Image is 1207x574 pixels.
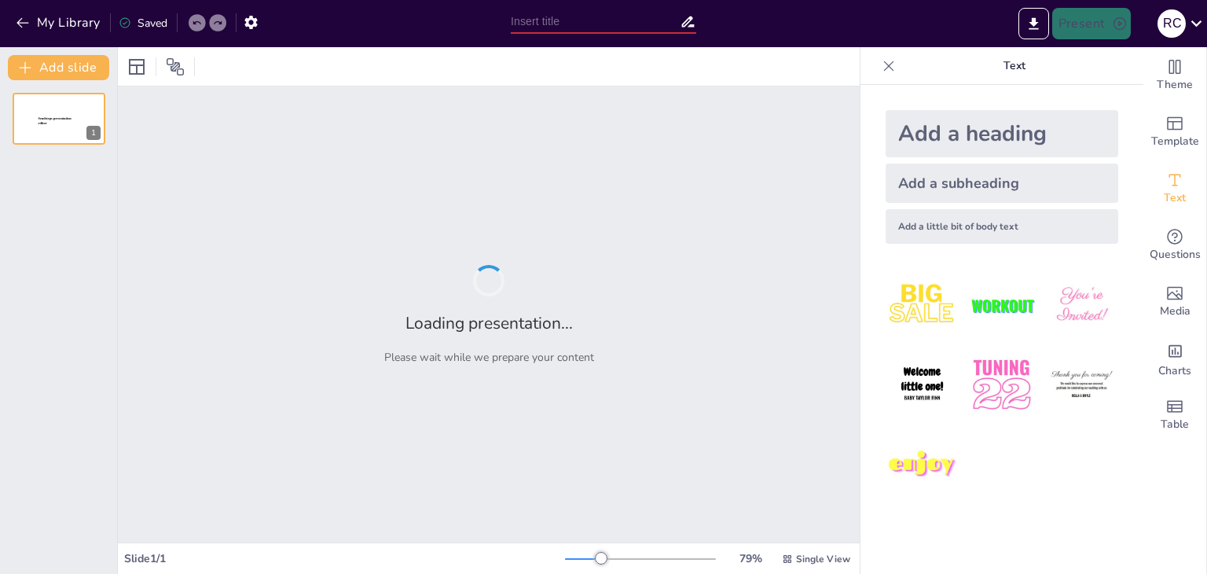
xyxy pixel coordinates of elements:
img: 5.jpeg [965,348,1038,421]
span: Position [166,57,185,76]
img: 7.jpeg [886,429,959,502]
button: Add slide [8,55,109,80]
span: Text [1164,189,1186,207]
img: 3.jpeg [1045,269,1118,342]
div: Add text boxes [1143,160,1206,217]
span: Charts [1158,362,1191,380]
span: Questions [1150,246,1201,263]
span: Template [1151,133,1199,150]
span: Table [1161,416,1189,433]
div: Saved [119,16,167,31]
div: Get real-time input from your audience [1143,217,1206,274]
button: Present [1052,8,1131,39]
span: Sendsteps presentation editor [39,117,72,126]
div: Add a heading [886,110,1118,157]
img: 4.jpeg [886,348,959,421]
div: 79 % [732,551,769,566]
span: Media [1160,303,1190,320]
div: 1 [86,126,101,140]
div: Add a table [1143,387,1206,443]
img: 1.jpeg [886,269,959,342]
button: Export to PowerPoint [1018,8,1049,39]
button: My Library [12,10,107,35]
button: R C [1157,8,1186,39]
span: Single View [796,553,850,565]
p: Text [901,47,1128,85]
h2: Loading presentation... [405,312,573,334]
div: Add a subheading [886,164,1118,203]
div: 1 [13,93,105,145]
div: Add charts and graphs [1143,330,1206,387]
img: 2.jpeg [965,269,1038,342]
div: Slide 1 / 1 [124,551,565,566]
div: Add images, graphics, shapes or video [1143,274,1206,330]
p: Please wait while we prepare your content [384,350,594,365]
div: R C [1157,9,1186,38]
img: 6.jpeg [1045,348,1118,421]
input: Insert title [511,10,680,33]
div: Change the overall theme [1143,47,1206,104]
div: Layout [124,54,149,79]
div: Add a little bit of body text [886,209,1118,244]
span: Theme [1157,76,1193,94]
div: Add ready made slides [1143,104,1206,160]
